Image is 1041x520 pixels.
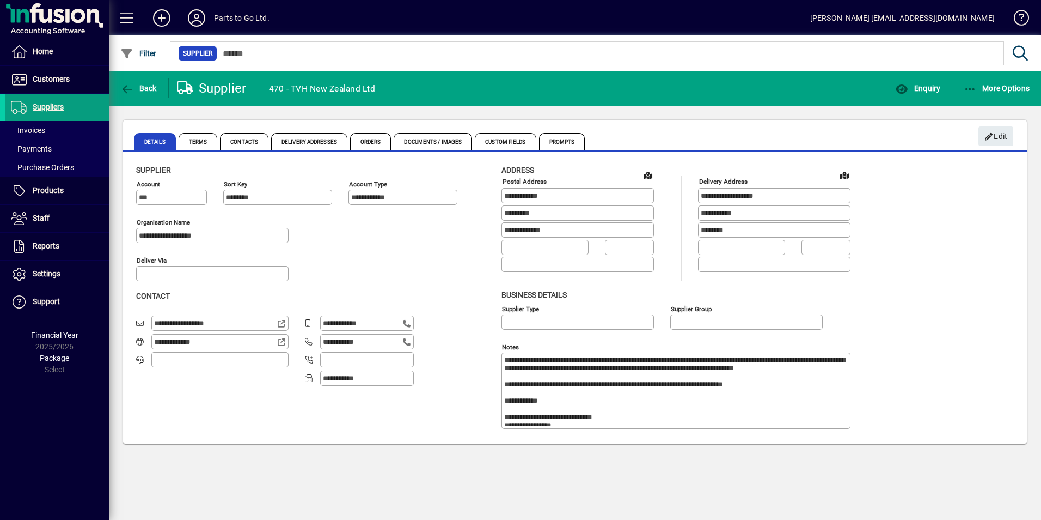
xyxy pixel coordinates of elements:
[179,133,218,150] span: Terms
[836,166,853,184] a: View on map
[136,166,171,174] span: Supplier
[11,144,52,153] span: Payments
[539,133,585,150] span: Prompts
[639,166,657,184] a: View on map
[271,133,347,150] span: Delivery Addresses
[33,297,60,306] span: Support
[137,180,160,188] mat-label: Account
[177,80,247,97] div: Supplier
[120,84,157,93] span: Back
[144,8,179,28] button: Add
[394,133,472,150] span: Documents / Images
[224,180,247,188] mat-label: Sort key
[5,140,109,158] a: Payments
[31,331,78,340] span: Financial Year
[118,44,160,63] button: Filter
[214,9,270,27] div: Parts to Go Ltd.
[136,292,170,300] span: Contact
[895,84,940,93] span: Enquiry
[475,133,536,150] span: Custom Fields
[1006,2,1027,38] a: Knowledge Base
[137,257,167,264] mat-label: Deliver via
[269,80,375,98] div: 470 - TVH New Zealand Ltd
[109,78,169,98] app-page-header-button: Back
[5,177,109,204] a: Products
[33,47,53,56] span: Home
[502,343,519,350] mat-label: Notes
[11,126,45,135] span: Invoices
[179,8,214,28] button: Profile
[120,49,157,58] span: Filter
[33,102,64,111] span: Suppliers
[33,75,70,83] span: Customers
[671,305,712,312] mat-label: Supplier group
[33,241,59,250] span: Reports
[350,133,391,150] span: Orders
[137,219,190,226] mat-label: Organisation name
[134,133,176,150] span: Details
[502,305,539,312] mat-label: Supplier type
[892,78,943,98] button: Enquiry
[33,214,50,222] span: Staff
[5,261,109,288] a: Settings
[984,128,1008,146] span: Edit
[33,269,60,278] span: Settings
[183,48,212,59] span: Supplier
[5,288,109,316] a: Support
[118,78,160,98] button: Back
[349,180,387,188] mat-label: Account Type
[5,66,109,93] a: Customers
[40,354,69,362] span: Package
[5,121,109,140] a: Invoices
[964,84,1030,93] span: More Options
[5,158,109,177] a: Purchase Orders
[33,186,64,195] span: Products
[501,291,567,299] span: Business details
[11,163,74,172] span: Purchase Orders
[978,126,1013,146] button: Edit
[501,166,534,174] span: Address
[5,205,109,232] a: Staff
[810,9,995,27] div: [PERSON_NAME] [EMAIL_ADDRESS][DOMAIN_NAME]
[5,38,109,65] a: Home
[220,133,268,150] span: Contacts
[5,233,109,260] a: Reports
[961,78,1033,98] button: More Options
